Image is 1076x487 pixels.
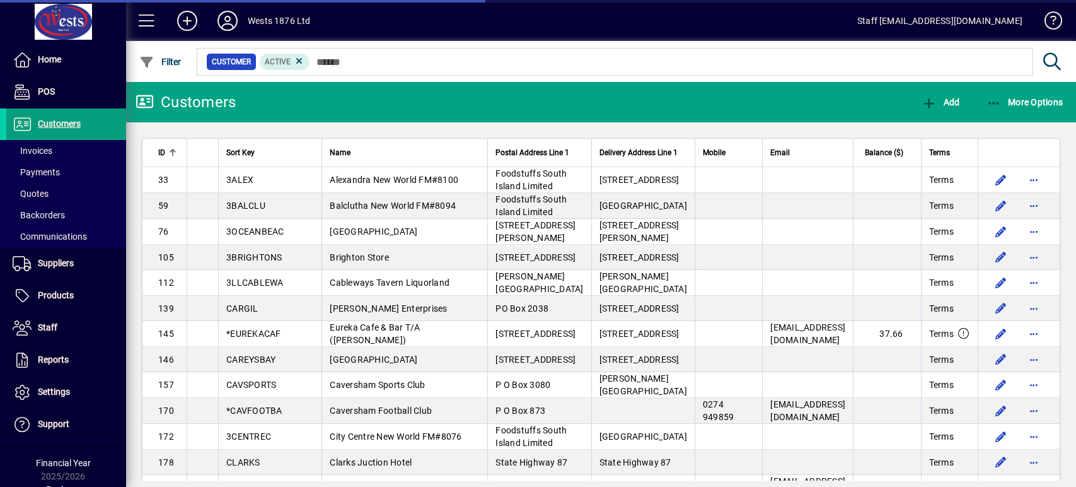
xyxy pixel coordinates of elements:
span: Terms [929,430,954,443]
span: POS [38,86,55,97]
a: Suppliers [6,248,126,279]
div: Staff [EMAIL_ADDRESS][DOMAIN_NAME] [857,11,1022,31]
span: 3OCEANBEAC [226,226,284,237]
button: More options [1024,426,1044,447]
div: Email [770,146,845,160]
span: CLARKS [226,457,260,467]
span: Delivery Address Line 1 [599,146,678,160]
span: Caversham Football Club [330,406,432,416]
button: Edit [991,452,1011,472]
span: [STREET_ADDRESS][PERSON_NAME] [495,220,576,243]
a: Quotes [6,183,126,204]
span: Terms [929,353,954,366]
span: [STREET_ADDRESS] [599,303,680,314]
span: Foodstuffs South Island Limited [495,425,567,448]
span: 59 [158,201,169,211]
span: Terms [929,173,954,186]
a: Home [6,44,126,76]
button: Add [167,9,207,32]
button: More options [1024,298,1044,319]
button: Edit [991,196,1011,216]
button: Edit [991,221,1011,242]
div: Customers [136,92,236,112]
span: Customer [212,56,251,68]
button: More options [1024,273,1044,293]
span: Balclutha New World FM#8094 [330,201,456,211]
span: [PERSON_NAME][GEOGRAPHIC_DATA] [599,373,687,396]
span: 33 [158,175,169,185]
span: Terms [929,276,954,289]
span: Terms [929,199,954,212]
a: Products [6,280,126,312]
span: 3BRIGHTONS [226,252,282,262]
span: Customers [38,119,81,129]
button: More options [1024,247,1044,267]
div: Name [330,146,480,160]
span: Terms [929,146,950,160]
div: ID [158,146,179,160]
a: Payments [6,161,126,183]
td: 37.66 [853,321,921,347]
span: State Highway 87 [495,457,567,467]
span: [PERSON_NAME] Enterprises [330,303,447,314]
span: Terms [929,251,954,264]
span: [GEOGRAPHIC_DATA] [330,226,417,237]
span: 172 [158,431,174,442]
span: Email [770,146,790,160]
span: Terms [929,327,954,340]
span: Payments [13,167,60,177]
span: ID [158,146,165,160]
span: 145 [158,329,174,339]
button: Edit [991,375,1011,395]
div: Balance ($) [861,146,915,160]
span: CAREYSBAY [226,355,275,365]
span: Mobile [703,146,726,160]
span: 0274 949859 [703,399,734,422]
button: More options [1024,170,1044,190]
span: Terms [929,456,954,469]
span: Terms [929,225,954,238]
button: Edit [991,247,1011,267]
span: [PERSON_NAME][GEOGRAPHIC_DATA] [495,271,583,294]
button: More options [1024,375,1044,395]
span: State Highway 87 [599,457,671,467]
span: Invoices [13,146,52,156]
span: [STREET_ADDRESS] [599,252,680,262]
a: Reports [6,344,126,376]
mat-chip: Activation Status: Active [260,54,310,70]
button: More Options [983,91,1067,114]
span: Terms [929,404,954,417]
span: [STREET_ADDRESS] [599,175,680,185]
span: Cableways Tavern Liquorland [330,278,449,288]
span: 139 [158,303,174,314]
span: Brighton Store [330,252,389,262]
span: Communications [13,232,87,242]
span: CARGIL [226,303,258,314]
button: More options [1024,349,1044,370]
span: Quotes [13,189,49,199]
span: More Options [986,97,1063,107]
span: [EMAIL_ADDRESS][DOMAIN_NAME] [770,399,845,422]
span: [GEOGRAPHIC_DATA] [330,355,417,365]
div: Mobile [703,146,755,160]
span: Clarks Juction Hotel [330,457,412,467]
span: *EUREKACAF [226,329,281,339]
span: Home [38,54,61,64]
button: Edit [991,426,1011,447]
span: Add [922,97,959,107]
button: Edit [991,273,1011,293]
span: Alexandra New World FM#8100 [330,175,458,185]
span: 157 [158,380,174,390]
button: More options [1024,196,1044,216]
a: Backorders [6,204,126,226]
span: 3BALCLU [226,201,265,211]
button: Edit [991,298,1011,319]
span: 178 [158,457,174,467]
a: Invoices [6,140,126,161]
span: Financial Year [36,458,91,468]
span: [GEOGRAPHIC_DATA] [599,431,687,442]
button: Edit [991,401,1011,421]
span: Active [265,57,291,66]
span: 3LLCABLEWA [226,278,284,288]
span: Name [330,146,350,160]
